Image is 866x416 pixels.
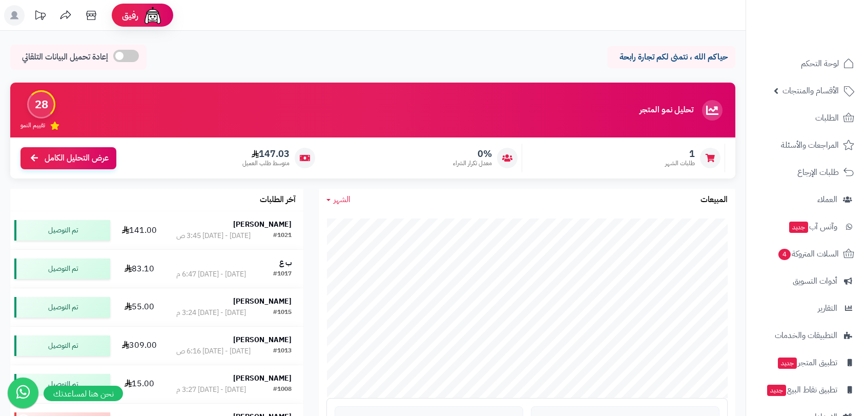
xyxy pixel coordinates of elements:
[273,385,292,395] div: #1008
[176,308,246,318] div: [DATE] - [DATE] 3:24 م
[788,220,837,234] span: وآتس آب
[752,106,860,130] a: الطلبات
[793,274,837,288] span: أدوات التسويق
[176,346,251,356] div: [DATE] - [DATE] 6:16 ص
[801,56,839,71] span: لوحة التحكم
[176,385,246,395] div: [DATE] - [DATE] 3:27 م
[22,51,108,63] span: إعادة تحميل البيانات التلقائي
[797,165,839,180] span: طلبات الإرجاع
[752,214,860,239] a: وآتس آبجديد
[782,84,839,98] span: الأقسام والمنتجات
[700,195,728,205] h3: المبيعات
[752,160,860,185] a: طلبات الإرجاع
[273,308,292,318] div: #1015
[752,242,860,266] a: السلات المتروكة4
[14,220,110,241] div: تم التوصيل
[273,346,292,356] div: #1013
[615,51,728,63] p: حياكم الله ، نتمنى لكم تجارة رابحة
[233,334,292,345] strong: [PERSON_NAME]
[176,269,246,280] div: [DATE] - [DATE] 6:47 م
[20,121,45,130] span: تقييم النمو
[114,327,164,365] td: 309.00
[142,5,163,26] img: ai-face.png
[233,219,292,230] strong: [PERSON_NAME]
[114,211,164,249] td: 141.00
[752,269,860,293] a: أدوات التسويق
[279,257,292,268] strong: ب ع
[775,328,837,343] span: التطبيقات والخدمات
[767,385,786,396] span: جديد
[114,365,164,403] td: 15.00
[334,193,350,206] span: الشهر
[14,297,110,318] div: تم التوصيل
[326,194,350,206] a: الشهر
[453,148,492,160] span: 0%
[14,374,110,394] div: تم التوصيل
[640,106,693,115] h3: تحليل نمو المتجر
[114,288,164,326] td: 55.00
[752,296,860,321] a: التقارير
[233,296,292,307] strong: [PERSON_NAME]
[665,159,695,168] span: طلبات الشهر
[14,259,110,279] div: تم التوصيل
[752,51,860,76] a: لوحة التحكم
[122,9,138,22] span: رفيق
[176,231,251,241] div: [DATE] - [DATE] 3:45 ص
[453,159,492,168] span: معدل تكرار الشراء
[752,323,860,348] a: التطبيقات والخدمات
[766,383,837,397] span: تطبيق نقاط البيع
[273,269,292,280] div: #1017
[260,195,296,205] h3: آخر الطلبات
[752,133,860,157] a: المراجعات والأسئلة
[817,192,837,207] span: العملاء
[45,152,109,164] span: عرض التحليل الكامل
[233,373,292,384] strong: [PERSON_NAME]
[778,358,797,369] span: جديد
[27,5,53,28] a: تحديثات المنصة
[789,222,808,233] span: جديد
[665,148,695,160] span: 1
[815,111,839,125] span: الطلبات
[818,301,837,315] span: التقارير
[777,247,839,261] span: السلات المتروكة
[777,355,837,370] span: تطبيق المتجر
[778,249,791,260] span: 4
[796,8,856,29] img: logo-2.png
[273,231,292,241] div: #1021
[20,147,116,169] a: عرض التحليل الكامل
[242,148,290,160] span: 147.03
[14,335,110,356] div: تم التوصيل
[781,138,839,152] span: المراجعات والأسئلة
[242,159,290,168] span: متوسط طلب العميل
[752,378,860,402] a: تطبيق نقاط البيعجديد
[752,187,860,212] a: العملاء
[114,250,164,288] td: 83.10
[752,350,860,375] a: تطبيق المتجرجديد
